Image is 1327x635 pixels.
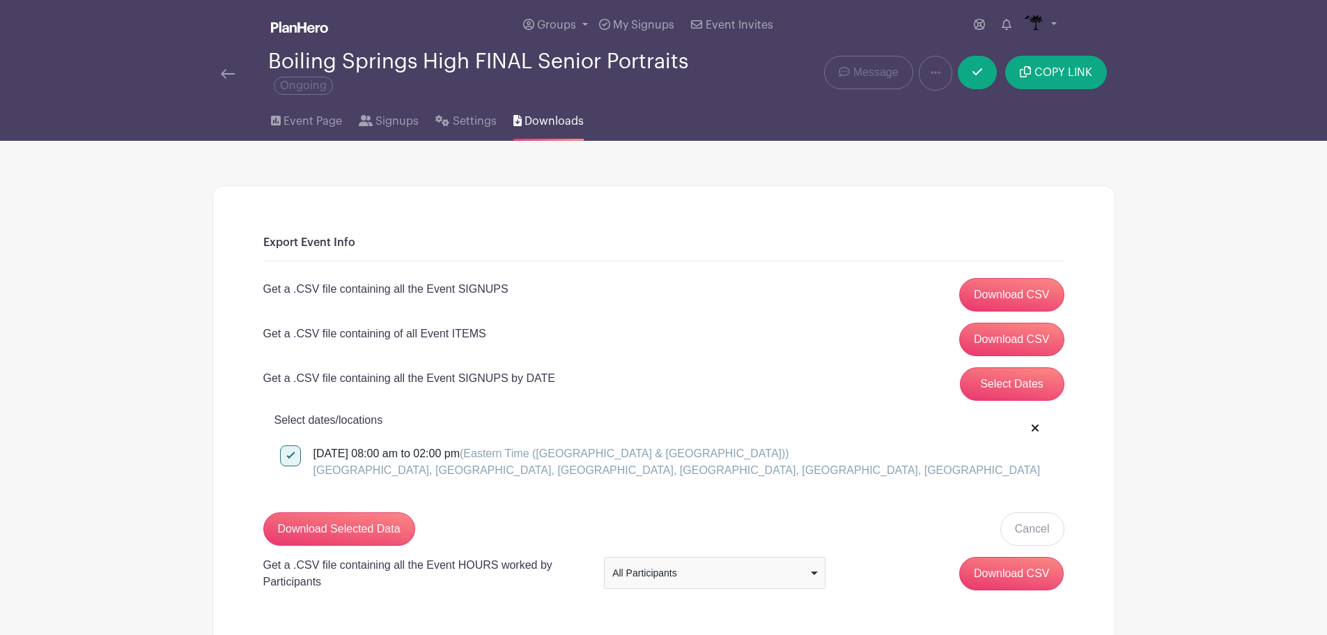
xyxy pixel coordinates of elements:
[313,445,1041,479] div: [DATE] 08:00 am to 02:00 pm
[525,113,584,130] span: Downloads
[274,77,333,95] span: Ongoing
[268,50,720,96] div: Boiling Springs High FINAL Senior Portraits
[221,69,235,79] img: back-arrow-29a5d9b10d5bd6ae65dc969a981735edf675c4d7a1fe02e03b50dbd4ba3cdb55.svg
[824,56,913,89] a: Message
[271,22,328,33] img: logo_white-6c42ec7e38ccf1d336a20a19083b03d10ae64f83f12c07503d8b9e83406b4c7d.svg
[1000,512,1064,546] button: Cancel
[271,96,342,141] a: Event Page
[959,323,1064,356] a: Download CSV
[313,462,1041,479] div: [GEOGRAPHIC_DATA], [GEOGRAPHIC_DATA], [GEOGRAPHIC_DATA], [GEOGRAPHIC_DATA], [GEOGRAPHIC_DATA], [G...
[706,20,773,31] span: Event Invites
[1034,67,1092,78] span: COPY LINK
[274,412,1053,429] p: Select dates/locations
[263,281,509,298] p: Get a .CSV file containing all the Event SIGNUPS
[460,447,789,459] span: (Eastern Time ([GEOGRAPHIC_DATA] & [GEOGRAPHIC_DATA]))
[853,64,899,81] span: Message
[263,557,587,590] p: Get a .CSV file containing all the Event HOURS worked by Participants
[612,566,808,581] div: All Participants
[1023,14,1045,36] img: IMAGES%20logo%20transparenT%20PNG%20s.png
[960,367,1064,401] button: Select Dates
[284,113,342,130] span: Event Page
[1005,56,1106,89] button: COPY LINK
[263,512,415,546] input: Download Selected Data
[375,113,419,130] span: Signups
[959,278,1064,312] a: Download CSV
[435,96,496,141] a: Settings
[263,236,1064,250] h6: Export Event Info
[537,20,576,31] span: Groups
[513,96,584,141] a: Downloads
[359,96,419,141] a: Signups
[263,370,555,387] p: Get a .CSV file containing all the Event SIGNUPS by DATE
[263,326,486,342] p: Get a .CSV file containing of all Event ITEMS
[453,113,497,130] span: Settings
[613,20,674,31] span: My Signups
[959,557,1064,590] input: Download CSV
